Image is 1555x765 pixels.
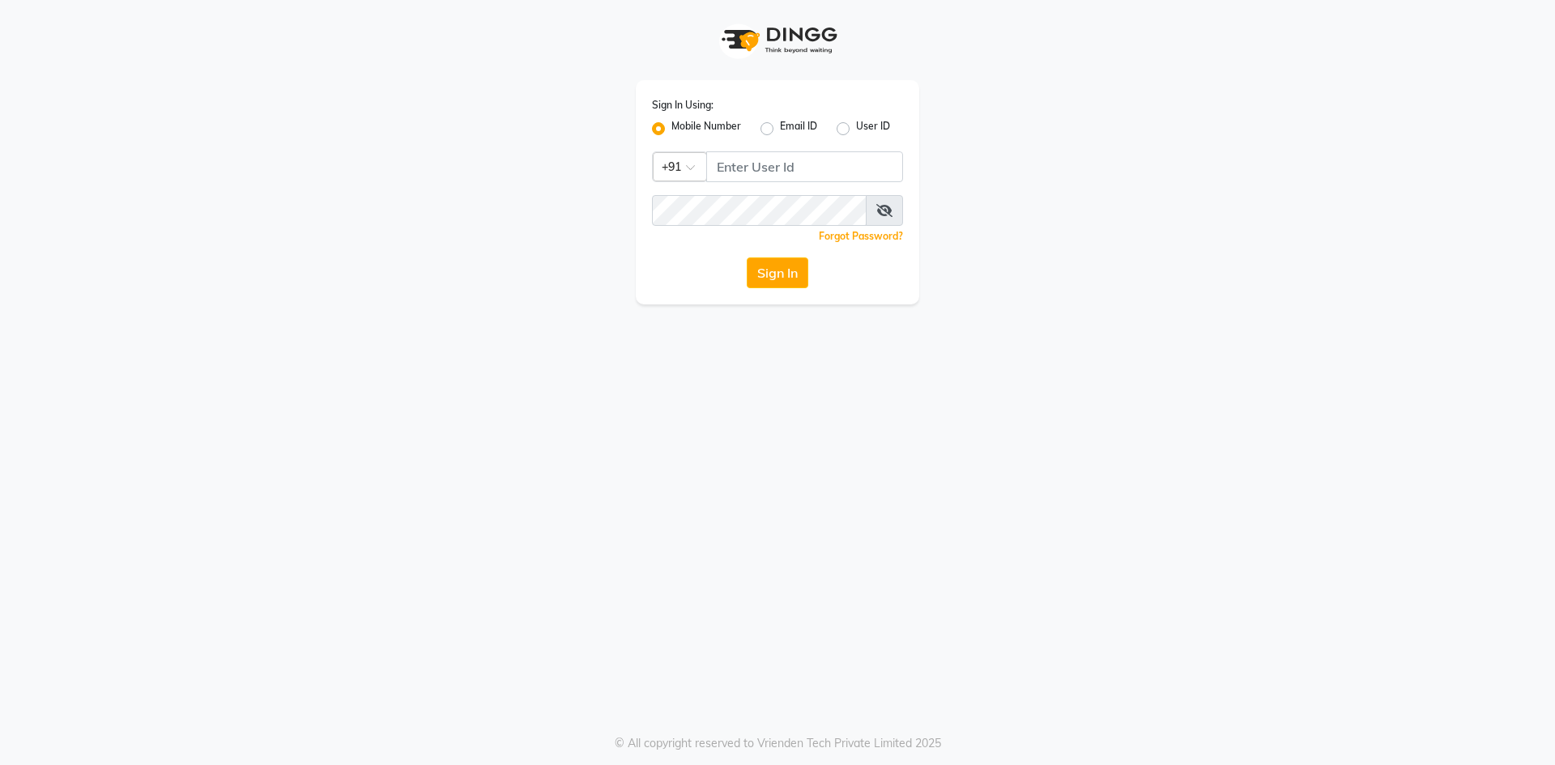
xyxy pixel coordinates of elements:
img: logo1.svg [713,16,842,64]
button: Sign In [747,257,808,288]
input: Username [706,151,903,182]
label: User ID [856,119,890,138]
label: Email ID [780,119,817,138]
input: Username [652,195,867,226]
label: Sign In Using: [652,98,714,113]
a: Forgot Password? [819,230,903,242]
label: Mobile Number [671,119,741,138]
